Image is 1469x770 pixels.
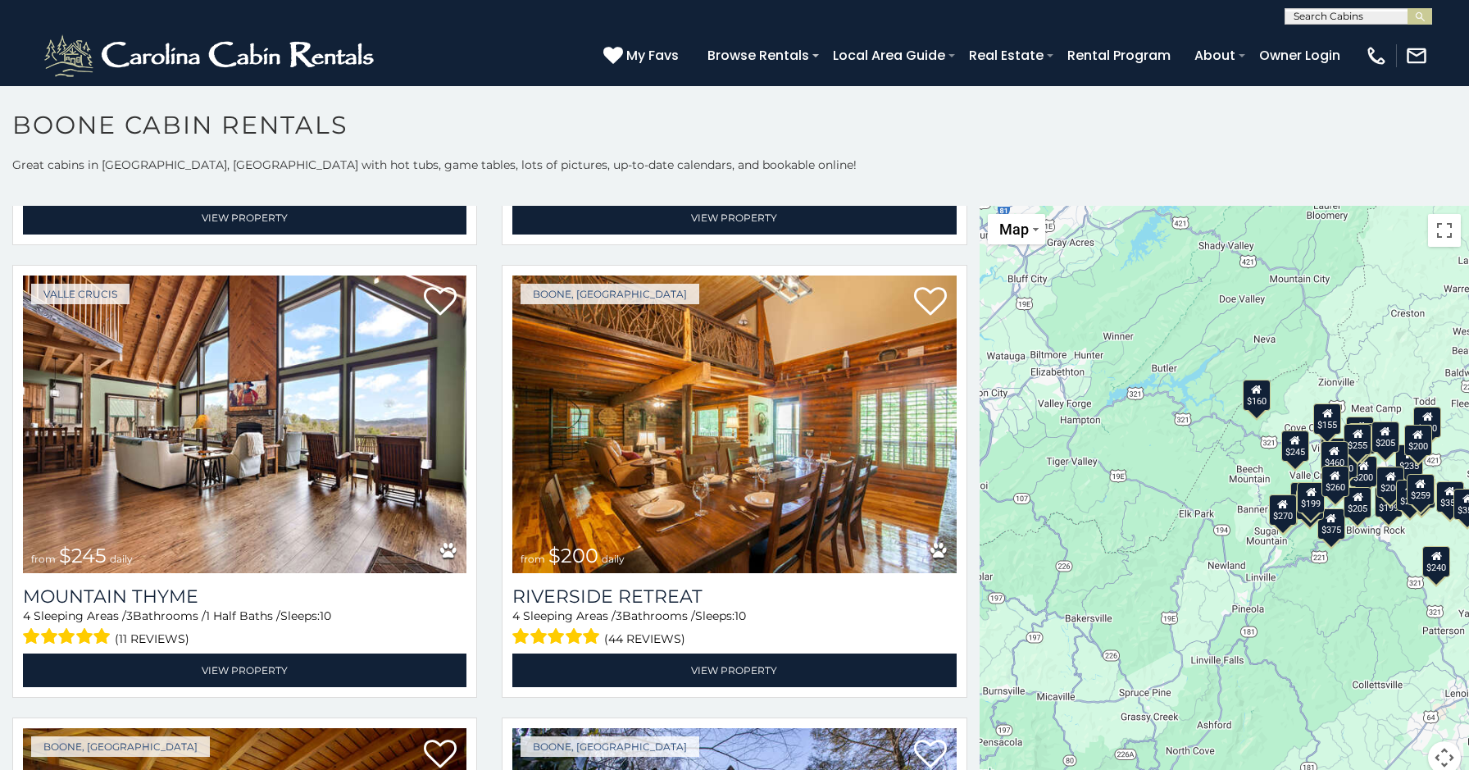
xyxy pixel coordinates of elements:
[512,585,956,608] a: Riverside Retreat
[1407,474,1435,505] div: $259
[521,736,699,757] a: Boone, [GEOGRAPHIC_DATA]
[23,585,466,608] a: Mountain Thyme
[988,214,1045,244] button: Change map style
[512,276,956,573] img: Riverside Retreat
[1321,465,1349,496] div: $260
[1436,481,1464,512] div: $355
[23,654,466,687] a: View Property
[512,608,956,649] div: Sleeping Areas / Bathrooms / Sleeps:
[914,285,947,320] a: Add to favorites
[126,608,133,623] span: 3
[1059,41,1179,70] a: Rental Program
[115,628,189,649] span: (11 reviews)
[1377,466,1405,497] div: $200
[1186,41,1244,70] a: About
[1413,407,1441,438] div: $200
[1269,494,1297,526] div: $270
[825,41,953,70] a: Local Area Guide
[1396,444,1424,476] div: $235
[1397,480,1425,511] div: $226
[23,276,466,573] a: Mountain Thyme from $245 daily
[1251,41,1348,70] a: Owner Login
[1298,482,1326,513] div: $199
[602,553,625,565] span: daily
[626,45,679,66] span: My Favs
[604,628,685,649] span: (44 reviews)
[1321,440,1348,472] div: $460
[1243,380,1271,411] div: $160
[1428,214,1461,247] button: Toggle fullscreen view
[1365,44,1388,67] img: phone-regular-white.png
[603,45,683,66] a: My Favs
[548,544,598,567] span: $200
[41,31,381,80] img: White-1-2.png
[31,284,130,304] a: Valle Crucis
[1375,485,1403,517] div: $199
[23,276,466,573] img: Mountain Thyme
[23,608,30,623] span: 4
[521,553,545,565] span: from
[59,544,107,567] span: $245
[734,608,746,623] span: 10
[616,608,622,623] span: 3
[1344,487,1371,518] div: $205
[206,608,280,623] span: 1 Half Baths /
[1317,508,1345,540] div: $375
[512,654,956,687] a: View Property
[1404,425,1432,456] div: $200
[1270,494,1298,525] div: $300
[110,553,133,565] span: daily
[1321,438,1348,469] div: $525
[1422,546,1450,577] div: $240
[512,608,520,623] span: 4
[1344,424,1372,455] div: $255
[23,201,466,235] a: View Property
[1347,416,1375,447] div: $260
[1296,488,1324,519] div: $175
[512,201,956,235] a: View Property
[23,608,466,649] div: Sleeping Areas / Bathrooms / Sleeps:
[1371,421,1399,453] div: $205
[699,41,817,70] a: Browse Rentals
[1350,456,1378,487] div: $200
[512,276,956,573] a: Riverside Retreat from $200 daily
[1313,403,1341,434] div: $155
[1348,422,1376,453] div: $230
[320,608,331,623] span: 10
[1281,430,1309,461] div: $245
[424,285,457,320] a: Add to favorites
[999,221,1029,238] span: Map
[961,41,1052,70] a: Real Estate
[1405,44,1428,67] img: mail-regular-white.png
[31,553,56,565] span: from
[521,284,699,304] a: Boone, [GEOGRAPHIC_DATA]
[31,736,210,757] a: Boone, [GEOGRAPHIC_DATA]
